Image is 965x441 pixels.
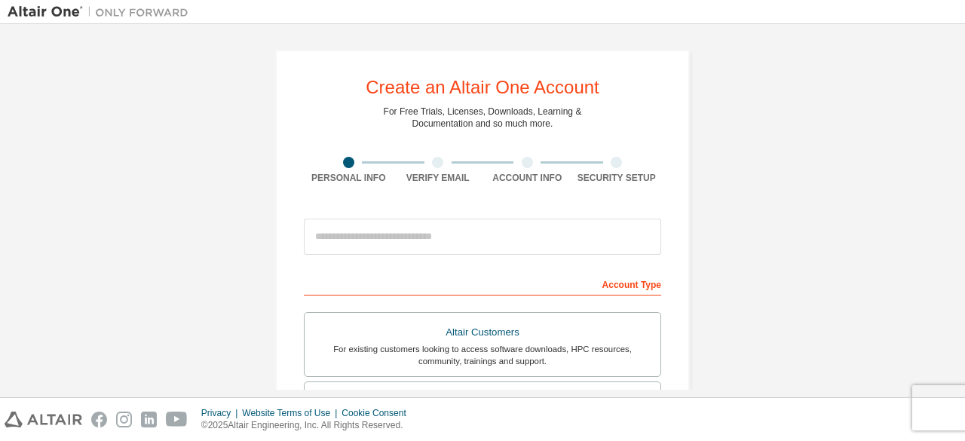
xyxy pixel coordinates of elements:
div: Security Setup [572,172,662,184]
img: facebook.svg [91,412,107,427]
div: Account Info [482,172,572,184]
div: Personal Info [304,172,394,184]
p: © 2025 Altair Engineering, Inc. All Rights Reserved. [201,419,415,432]
img: linkedin.svg [141,412,157,427]
div: For Free Trials, Licenses, Downloads, Learning & Documentation and so much more. [384,106,582,130]
img: instagram.svg [116,412,132,427]
div: Verify Email [394,172,483,184]
img: Altair One [8,5,196,20]
div: Cookie Consent [342,407,415,419]
div: For existing customers looking to access software downloads, HPC resources, community, trainings ... [314,343,651,367]
img: altair_logo.svg [5,412,82,427]
div: Altair Customers [314,322,651,343]
div: Create an Altair One Account [366,78,599,96]
div: Website Terms of Use [242,407,342,419]
div: Privacy [201,407,242,419]
img: youtube.svg [166,412,188,427]
div: Account Type [304,271,661,296]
